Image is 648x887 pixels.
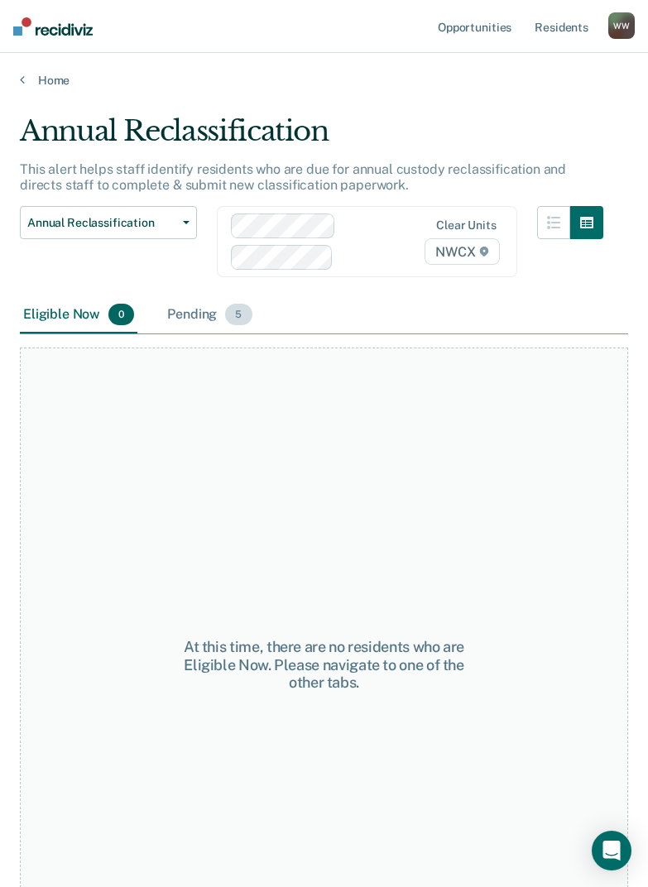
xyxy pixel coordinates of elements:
[164,297,255,333] div: Pending5
[108,304,134,325] span: 0
[13,17,93,36] img: Recidiviz
[20,161,566,193] p: This alert helps staff identify residents who are due for annual custody reclassification and dir...
[20,206,197,239] button: Annual Reclassification
[436,218,497,233] div: Clear units
[20,73,628,88] a: Home
[20,114,603,161] div: Annual Reclassification
[225,304,252,325] span: 5
[608,12,635,39] button: WW
[20,297,137,333] div: Eligible Now0
[608,12,635,39] div: W W
[27,216,176,230] span: Annual Reclassification
[592,831,631,870] div: Open Intercom Messenger
[425,238,499,265] span: NWCX
[172,638,476,692] div: At this time, there are no residents who are Eligible Now. Please navigate to one of the other tabs.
